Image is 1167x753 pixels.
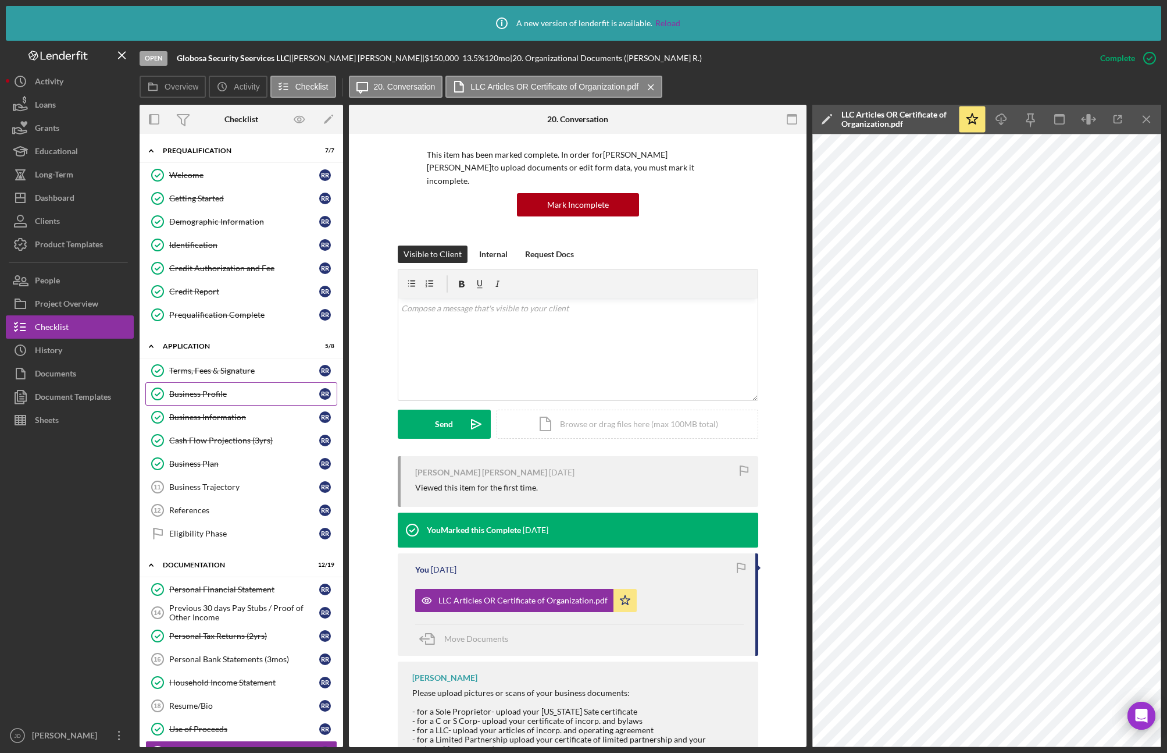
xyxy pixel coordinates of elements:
a: Personal Tax Returns (2yrs)RR [145,624,337,648]
a: Grants [6,116,134,140]
button: Overview [140,76,206,98]
div: Project Overview [35,292,98,318]
button: Educational [6,140,134,163]
div: [PERSON_NAME] [412,673,477,683]
button: Document Templates [6,385,134,409]
button: Move Documents [415,624,520,653]
div: Product Templates [35,233,103,259]
div: Household Income Statement [169,678,319,687]
div: Open Intercom Messenger [1127,702,1155,730]
div: R R [319,411,331,423]
button: Sheets [6,409,134,432]
div: Resume/Bio [169,701,319,711]
div: Loans [35,93,56,119]
a: Demographic InformationRR [145,210,337,233]
a: Use of ProceedsRR [145,718,337,741]
div: R R [319,262,331,274]
button: Documents [6,362,134,385]
div: R R [319,481,331,493]
div: Request Docs [525,246,574,263]
div: Checklist [224,115,258,124]
a: 14Previous 30 days Pay Stubs / Proof of Other IncomeRR [145,601,337,624]
div: Previous 30 days Pay Stubs / Proof of Other Income [169,603,319,622]
div: Business Plan [169,459,319,468]
a: Business InformationRR [145,406,337,429]
div: Personal Bank Statements (3mos) [169,655,319,664]
button: History [6,339,134,362]
a: WelcomeRR [145,164,337,187]
div: Checklist [35,315,69,342]
div: R R [319,653,331,665]
div: Use of Proceeds [169,724,319,734]
div: Document Templates [35,385,111,411]
label: Checklist [295,82,329,91]
div: People [35,269,60,295]
div: Eligibility Phase [169,529,319,538]
div: Visible to Client [404,246,462,263]
div: 20. Conversation [547,115,608,124]
div: References [169,506,319,515]
button: LLC Articles OR Certificate of Organization.pdf [445,76,662,98]
a: Prequalification CompleteRR [145,303,337,326]
div: Documents [35,362,76,388]
div: Open [140,51,167,66]
a: Activity [6,70,134,93]
div: R R [319,528,331,539]
a: Business ProfileRR [145,382,337,406]
div: Welcome [169,171,319,180]
a: 12ReferencesRR [145,499,337,522]
a: IdentificationRR [145,233,337,257]
label: Overview [165,82,198,91]
div: Prequalification [163,147,305,154]
div: A new version of lenderfit is available. [487,9,680,38]
button: Internal [473,246,513,263]
button: Clients [6,209,134,233]
a: Long-Term [6,163,134,186]
div: R R [319,435,331,446]
div: R R [319,309,331,321]
div: 120 mo [484,54,510,63]
a: Getting StartedRR [145,187,337,210]
div: Personal Tax Returns (2yrs) [169,631,319,641]
div: R R [319,286,331,297]
div: Credit Report [169,287,319,296]
div: [PERSON_NAME] [PERSON_NAME] | [291,54,424,63]
button: Product Templates [6,233,134,256]
div: R R [319,365,331,376]
a: Business PlanRR [145,452,337,475]
label: LLC Articles OR Certificate of Organization.pdf [470,82,638,91]
div: Personal Financial Statement [169,585,319,594]
div: Prequalification Complete [169,310,319,319]
div: You Marked this Complete [427,525,521,535]
div: Clients [35,209,60,236]
a: 11Business TrajectoryRR [145,475,337,499]
div: Sheets [35,409,59,435]
button: Checklist [6,315,134,339]
span: $150,000 [424,53,459,63]
div: Business Trajectory [169,482,319,492]
div: LLC Articles OR Certificate of Organization.pdf [841,110,952,129]
div: Demographic Information [169,217,319,226]
button: Dashboard [6,186,134,209]
div: 5 / 8 [313,343,334,350]
div: Long-Term [35,163,73,189]
a: Personal Financial StatementRR [145,578,337,601]
div: Credit Authorization and Fee [169,264,319,273]
button: Mark Incomplete [517,193,639,216]
button: Send [398,410,491,439]
time: 2025-06-17 20:47 [523,525,548,535]
div: LLC Articles OR Certificate of Organization.pdf [438,596,608,605]
div: R R [319,723,331,735]
a: Household Income StatementRR [145,671,337,694]
div: 12 / 19 [313,562,334,569]
tspan: 12 [154,507,160,514]
a: Credit ReportRR [145,280,337,303]
div: | 20. Organizational Documents ([PERSON_NAME] R.) [510,54,702,63]
button: People [6,269,134,292]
